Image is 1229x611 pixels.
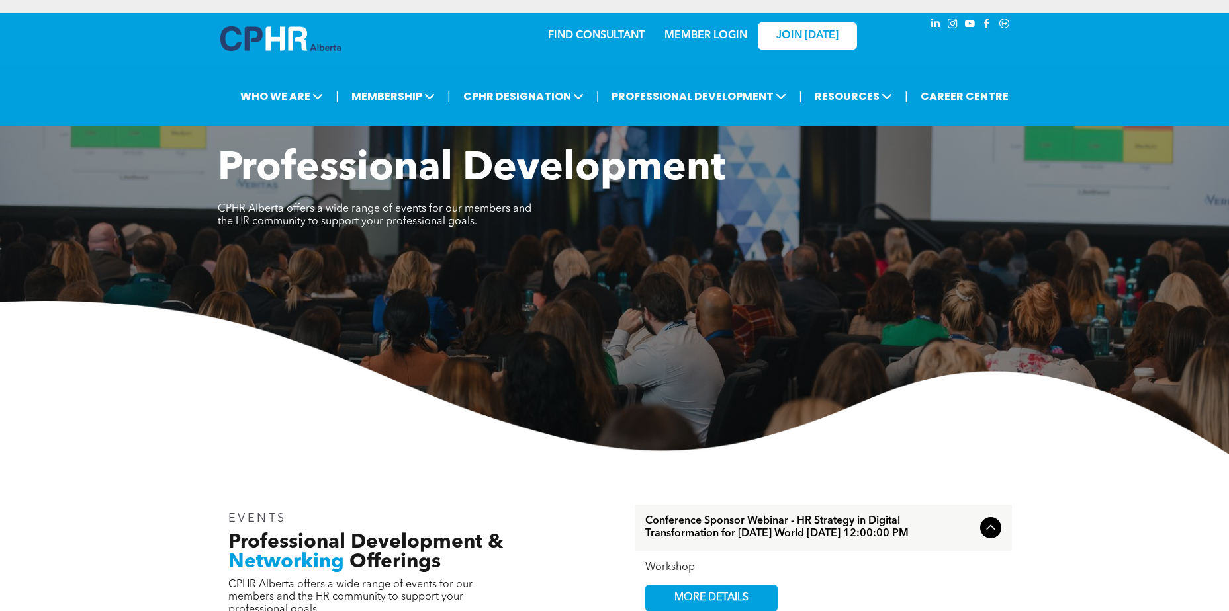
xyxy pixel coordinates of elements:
[664,30,747,41] a: MEMBER LOGIN
[929,17,943,34] a: linkedin
[349,552,441,572] span: Offerings
[776,30,839,42] span: JOIN [DATE]
[997,17,1012,34] a: Social network
[963,17,978,34] a: youtube
[645,561,1001,574] div: Workshop
[799,83,802,110] li: |
[659,585,764,611] span: MORE DETAILS
[917,84,1013,108] a: CAREER CENTRE
[946,17,960,34] a: instagram
[758,22,857,50] a: JOIN [DATE]
[447,83,451,110] li: |
[596,83,600,110] li: |
[218,204,531,227] span: CPHR Alberta offers a wide range of events for our members and the HR community to support your p...
[236,84,327,108] span: WHO WE ARE
[548,30,645,41] a: FIND CONSULTANT
[347,84,439,108] span: MEMBERSHIP
[228,532,503,552] span: Professional Development &
[811,84,896,108] span: RESOURCES
[228,512,287,524] span: EVENTS
[218,149,725,189] span: Professional Development
[645,515,975,540] span: Conference Sponsor Webinar - HR Strategy in Digital Transformation for [DATE] World [DATE] 12:00:...
[336,83,339,110] li: |
[459,84,588,108] span: CPHR DESIGNATION
[905,83,908,110] li: |
[220,26,341,51] img: A blue and white logo for cp alberta
[608,84,790,108] span: PROFESSIONAL DEVELOPMENT
[980,17,995,34] a: facebook
[228,552,344,572] span: Networking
